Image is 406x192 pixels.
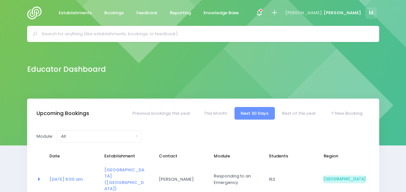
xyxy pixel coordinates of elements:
[27,65,106,74] h2: Educator Dashboard
[59,10,92,16] span: Establishments
[49,176,83,182] a: [DATE] 9:00 am
[285,10,323,16] span: [PERSON_NAME],
[104,153,146,159] span: Establishment
[159,176,201,183] span: [PERSON_NAME]
[104,10,124,16] span: Bookings
[197,107,233,120] a: This Month
[165,7,196,19] a: Reporting
[269,176,311,183] span: 162
[36,110,89,117] h3: Upcoming Bookings
[54,7,97,19] a: Establishments
[276,107,322,120] a: Rest of the year
[214,153,256,159] span: Module
[136,10,157,16] span: Feedback
[27,6,46,19] img: Logo
[131,7,163,19] a: Feedback
[269,153,311,159] span: Students
[104,167,144,192] a: [GEOGRAPHIC_DATA] ([GEOGRAPHIC_DATA])
[99,7,129,19] a: Bookings
[324,176,366,183] span: [GEOGRAPHIC_DATA]
[324,153,366,159] span: Region
[49,153,91,159] span: Date
[57,130,142,143] button: All
[365,7,377,19] span: M
[324,10,361,16] span: [PERSON_NAME]
[126,107,196,120] a: Previous bookings this year
[159,153,201,159] span: Contact
[214,173,256,186] span: Responding to an Emergency
[61,133,134,140] div: All
[234,107,275,120] a: Next 30 Days
[198,7,244,19] a: Knowledge Base
[36,133,53,140] label: Module:
[203,10,239,16] span: Knowledge Base
[42,29,370,39] input: Search for anything (like establishments, bookings, or feedback)
[170,10,191,16] span: Reporting
[323,107,369,120] a: New Booking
